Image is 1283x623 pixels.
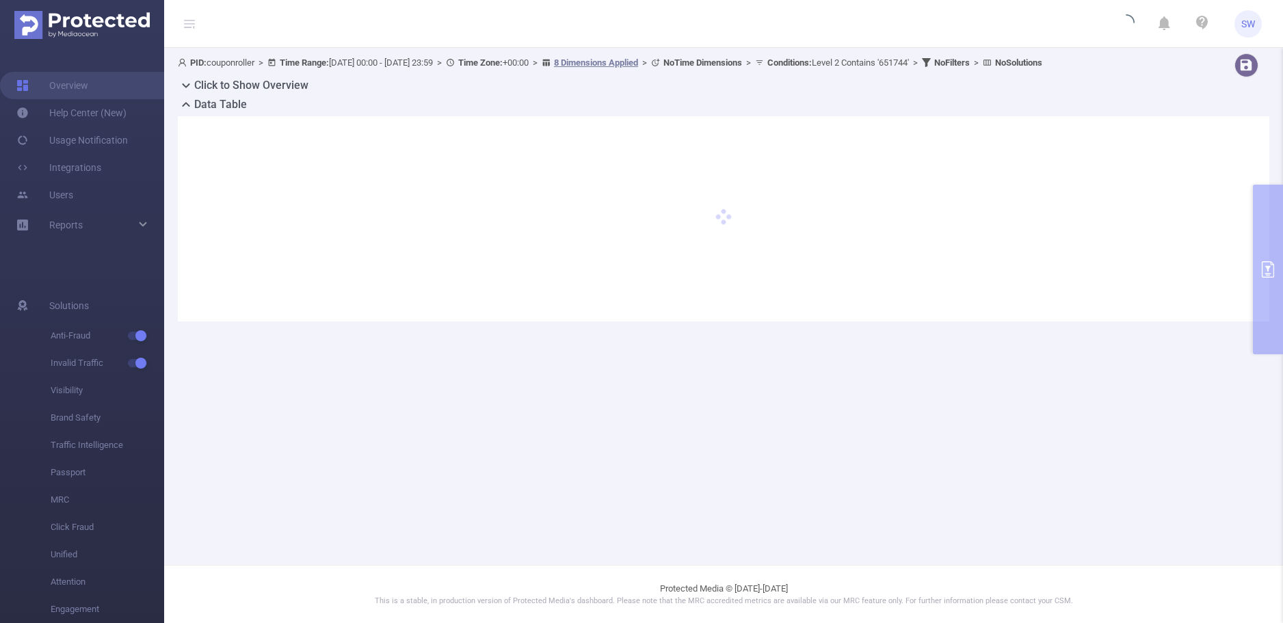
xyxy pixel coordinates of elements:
span: Anti-Fraud [51,322,164,349]
b: No Solutions [995,57,1042,68]
span: Reports [49,220,83,230]
span: Level 2 Contains '651744' [767,57,909,68]
i: icon: user [178,58,190,67]
a: Overview [16,72,88,99]
span: > [909,57,922,68]
span: Traffic Intelligence [51,432,164,459]
b: No Time Dimensions [663,57,742,68]
span: Passport [51,459,164,486]
b: Time Range: [280,57,329,68]
img: Protected Media [14,11,150,39]
b: Time Zone: [458,57,503,68]
span: Click Fraud [51,514,164,541]
a: Integrations [16,154,101,181]
span: MRC [51,486,164,514]
span: Attention [51,568,164,596]
span: > [254,57,267,68]
span: Brand Safety [51,404,164,432]
h2: Click to Show Overview [194,77,308,94]
span: Solutions [49,292,89,319]
a: Usage Notification [16,127,128,154]
a: Reports [49,211,83,239]
footer: Protected Media © [DATE]-[DATE] [164,565,1283,623]
i: icon: loading [1118,14,1135,34]
span: Unified [51,541,164,568]
b: Conditions : [767,57,812,68]
b: PID: [190,57,207,68]
span: > [433,57,446,68]
u: 8 Dimensions Applied [554,57,638,68]
b: No Filters [934,57,970,68]
span: > [529,57,542,68]
span: couponroller [DATE] 00:00 - [DATE] 23:59 +00:00 [178,57,1042,68]
span: Invalid Traffic [51,349,164,377]
span: Visibility [51,377,164,404]
span: > [742,57,755,68]
span: > [970,57,983,68]
span: SW [1241,10,1255,38]
h2: Data Table [194,96,247,113]
span: Engagement [51,596,164,623]
p: This is a stable, in production version of Protected Media's dashboard. Please note that the MRC ... [198,596,1249,607]
a: Help Center (New) [16,99,127,127]
a: Users [16,181,73,209]
span: > [638,57,651,68]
